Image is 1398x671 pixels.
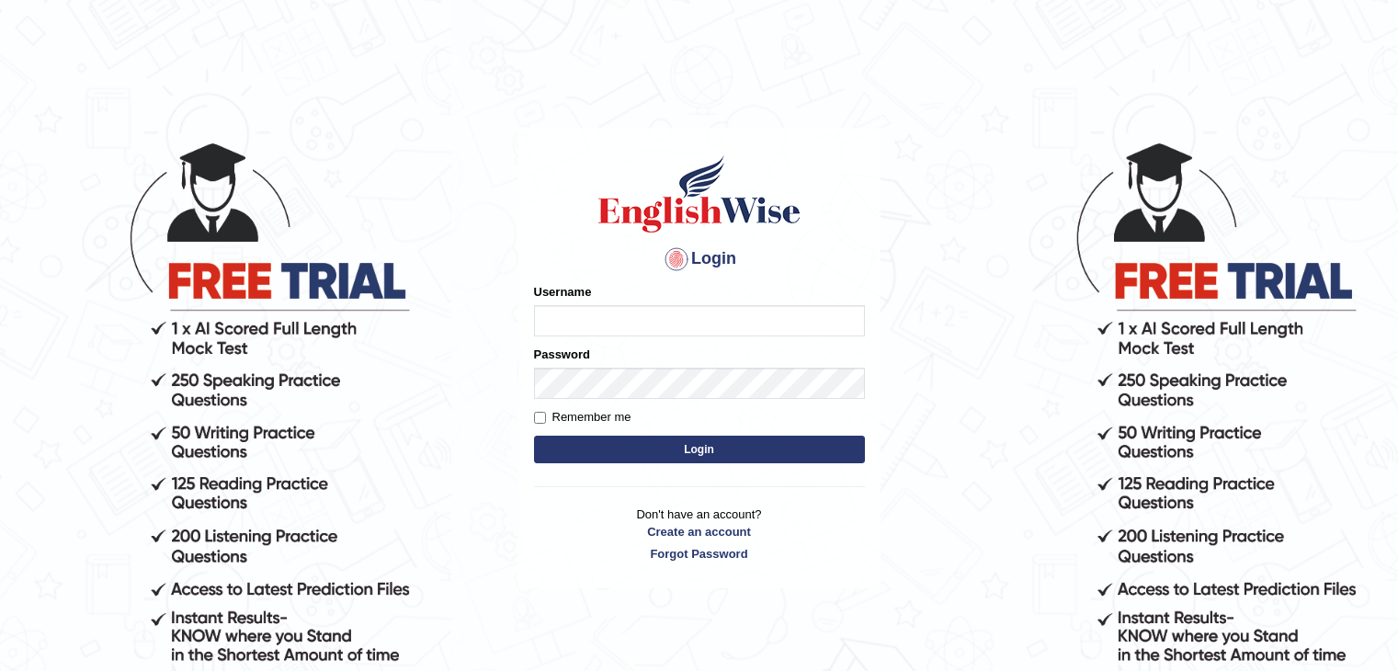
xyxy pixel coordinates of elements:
h4: Login [534,245,865,274]
label: Password [534,346,590,363]
a: Forgot Password [534,545,865,563]
button: Login [534,436,865,463]
a: Create an account [534,523,865,540]
input: Remember me [534,412,546,424]
label: Username [534,283,592,301]
p: Don't have an account? [534,506,865,563]
img: Logo of English Wise sign in for intelligent practice with AI [595,153,804,235]
label: Remember me [534,408,631,426]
